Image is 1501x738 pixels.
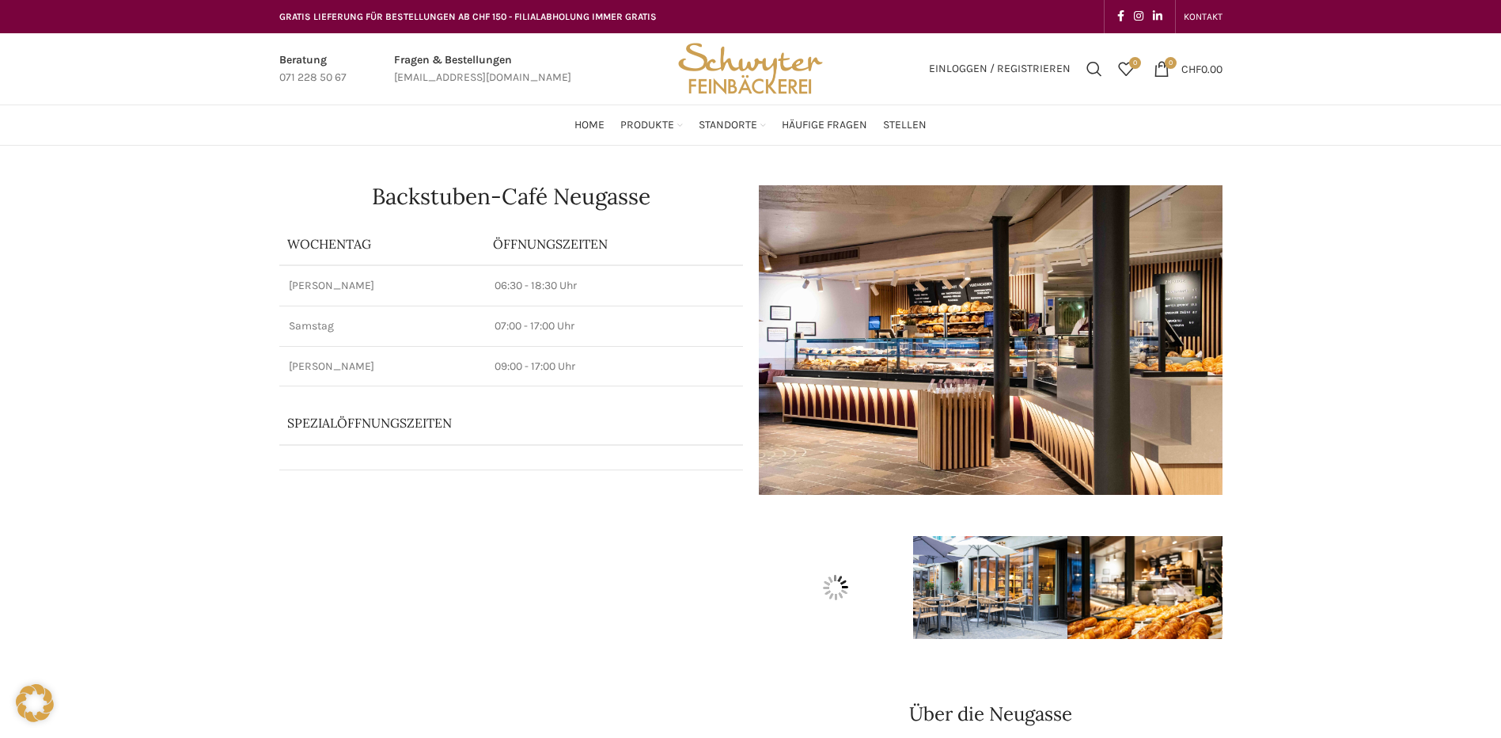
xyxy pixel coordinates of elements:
[495,318,733,334] p: 07:00 - 17:00 Uhr
[759,705,1222,724] h2: Über die Neugasse
[883,118,927,133] span: Stellen
[782,109,867,141] a: Häufige Fragen
[271,109,1230,141] div: Main navigation
[921,53,1078,85] a: Einloggen / Registrieren
[1129,57,1141,69] span: 0
[782,118,867,133] span: Häufige Fragen
[289,359,476,375] p: [PERSON_NAME]
[673,61,828,74] a: Site logo
[620,109,683,141] a: Produkte
[1181,62,1201,75] span: CHF
[289,318,476,334] p: Samstag
[1129,6,1148,28] a: Instagram social link
[495,359,733,375] p: 09:00 - 17:00 Uhr
[495,278,733,294] p: 06:30 - 18:30 Uhr
[929,63,1071,74] span: Einloggen / Registrieren
[574,109,605,141] a: Home
[1067,536,1222,639] img: schwyter-12
[279,11,657,22] span: GRATIS LIEFERUNG FÜR BESTELLUNGEN AB CHF 150 - FILIALABHOLUNG IMMER GRATIS
[699,109,766,141] a: Standorte
[1184,1,1222,32] a: KONTAKT
[279,185,743,207] h1: Backstuben-Café Neugasse
[1078,53,1110,85] a: Suchen
[699,118,757,133] span: Standorte
[1165,57,1177,69] span: 0
[1112,6,1129,28] a: Facebook social link
[279,51,347,87] a: Infobox link
[1148,6,1167,28] a: Linkedin social link
[493,235,735,253] p: ÖFFNUNGSZEITEN
[913,536,1067,639] img: schwyter-61
[289,278,476,294] p: [PERSON_NAME]
[1222,536,1376,639] img: schwyter-10
[759,536,913,639] img: schwyter-17
[1184,11,1222,22] span: KONTAKT
[1176,1,1230,32] div: Secondary navigation
[287,414,691,432] p: Spezialöffnungszeiten
[394,51,571,87] a: Infobox link
[1181,62,1222,75] bdi: 0.00
[574,118,605,133] span: Home
[620,118,674,133] span: Produkte
[1110,53,1142,85] a: 0
[883,109,927,141] a: Stellen
[1110,53,1142,85] div: Meine Wunschliste
[673,33,828,105] img: Bäckerei Schwyter
[1146,53,1230,85] a: 0 CHF0.00
[287,235,477,253] p: Wochentag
